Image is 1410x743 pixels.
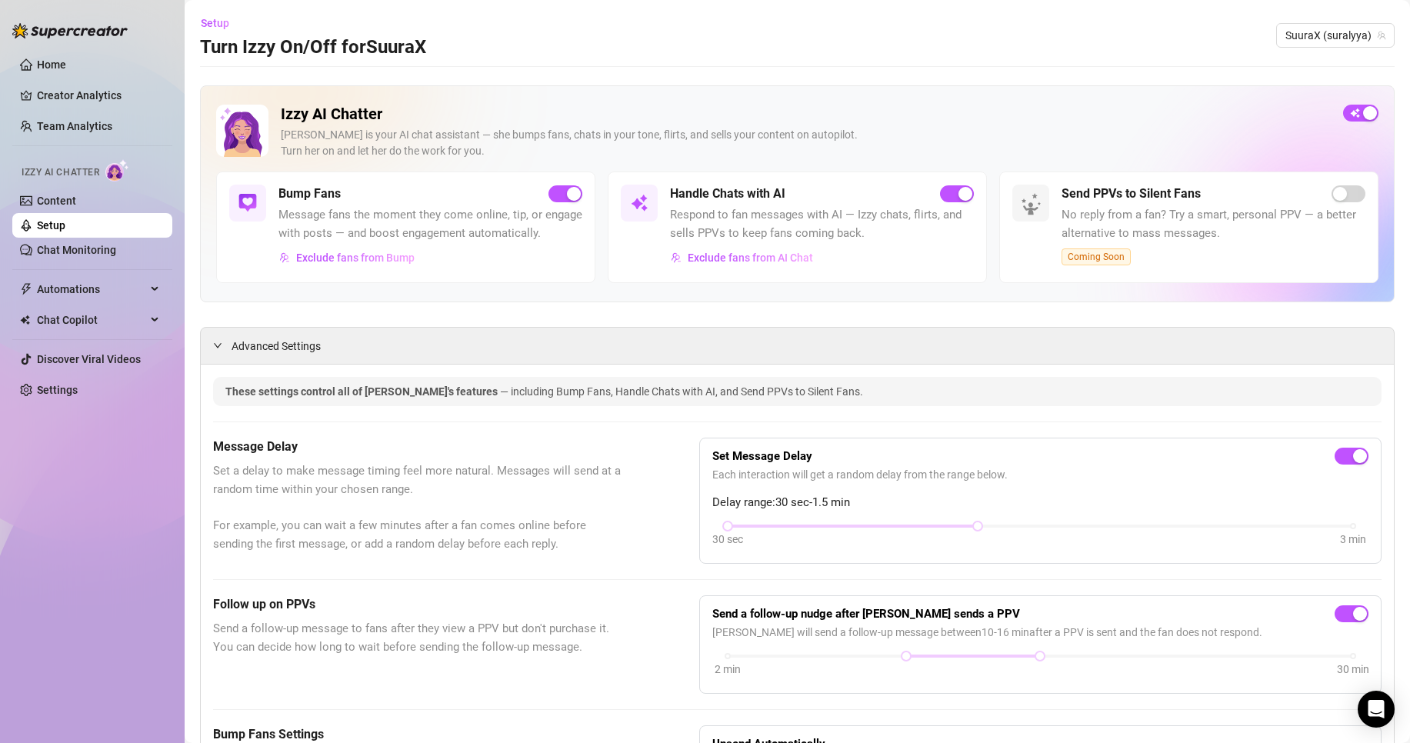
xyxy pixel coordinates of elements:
[712,607,1020,621] strong: Send a follow-up nudge after [PERSON_NAME] sends a PPV
[37,58,66,71] a: Home
[1340,531,1366,548] div: 3 min
[200,35,426,60] h3: Turn Izzy On/Off for SuuraX
[712,531,743,548] div: 30 sec
[688,252,813,264] span: Exclude fans from AI Chat
[37,83,160,108] a: Creator Analytics
[670,185,785,203] h5: Handle Chats with AI
[37,353,141,365] a: Discover Viral Videos
[1285,24,1385,47] span: SuuraX (suralyya)
[37,308,146,332] span: Chat Copilot
[281,127,1331,159] div: [PERSON_NAME] is your AI chat assistant — she bumps fans, chats in your tone, flirts, and sells y...
[278,185,341,203] h5: Bump Fans
[37,120,112,132] a: Team Analytics
[37,244,116,256] a: Chat Monitoring
[281,105,1331,124] h2: Izzy AI Chatter
[1337,661,1369,678] div: 30 min
[22,165,99,180] span: Izzy AI Chatter
[670,206,974,242] span: Respond to fan messages with AI — Izzy chats, flirts, and sells PPVs to keep fans coming back.
[20,283,32,295] span: thunderbolt
[225,385,500,398] span: These settings control all of [PERSON_NAME]'s features
[37,219,65,232] a: Setup
[1377,31,1386,40] span: team
[232,338,321,355] span: Advanced Settings
[37,384,78,396] a: Settings
[712,449,812,463] strong: Set Message Delay
[37,277,146,302] span: Automations
[712,624,1368,641] span: [PERSON_NAME] will send a follow-up message between 10 - 16 min after a PPV is sent and the fan d...
[213,341,222,350] span: expanded
[213,337,232,354] div: expanded
[1062,248,1131,265] span: Coming Soon
[712,466,1368,483] span: Each interaction will get a random delay from the range below.
[671,252,682,263] img: svg%3e
[12,23,128,38] img: logo-BBDzfeDw.svg
[37,195,76,207] a: Content
[1062,206,1365,242] span: No reply from a fan? Try a smart, personal PPV — a better alternative to mass messages.
[213,595,622,614] h5: Follow up on PPVs
[1358,691,1395,728] div: Open Intercom Messenger
[279,252,290,263] img: svg%3e
[500,385,863,398] span: — including Bump Fans, Handle Chats with AI, and Send PPVs to Silent Fans.
[296,252,415,264] span: Exclude fans from Bump
[238,194,257,212] img: svg%3e
[712,494,1368,512] span: Delay range: 30 sec - 1.5 min
[630,194,648,212] img: svg%3e
[105,159,129,182] img: AI Chatter
[216,105,268,157] img: Izzy AI Chatter
[1021,193,1045,218] img: silent-fans-ppv-o-N6Mmdf.svg
[278,245,415,270] button: Exclude fans from Bump
[715,661,741,678] div: 2 min
[20,315,30,325] img: Chat Copilot
[200,11,242,35] button: Setup
[213,462,622,553] span: Set a delay to make message timing feel more natural. Messages will send at a random time within ...
[213,438,622,456] h5: Message Delay
[213,620,622,656] span: Send a follow-up message to fans after they view a PPV but don't purchase it. You can decide how ...
[1062,185,1201,203] h5: Send PPVs to Silent Fans
[278,206,582,242] span: Message fans the moment they come online, tip, or engage with posts — and boost engagement automa...
[670,245,814,270] button: Exclude fans from AI Chat
[201,17,229,29] span: Setup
